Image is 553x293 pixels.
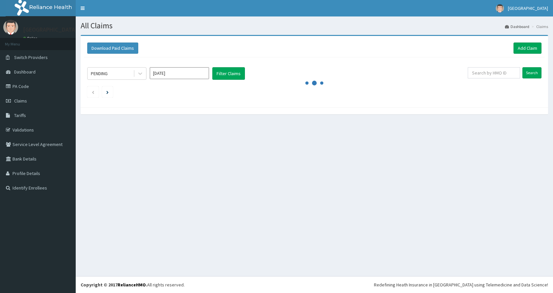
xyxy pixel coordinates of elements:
a: Dashboard [505,24,529,29]
div: Redefining Heath Insurance in [GEOGRAPHIC_DATA] using Telemedicine and Data Science! [374,281,548,288]
button: Filter Claims [212,67,245,80]
footer: All rights reserved. [76,276,553,293]
span: Claims [14,98,27,104]
a: Online [23,36,39,41]
svg: audio-loading [304,73,324,93]
span: Switch Providers [14,54,48,60]
a: Previous page [92,89,94,95]
span: Tariffs [14,112,26,118]
input: Search [522,67,541,78]
h1: All Claims [81,21,548,30]
img: User Image [496,4,504,13]
div: PENDING [91,70,108,77]
strong: Copyright © 2017 . [81,282,147,288]
span: Dashboard [14,69,36,75]
li: Claims [530,24,548,29]
a: Next page [106,89,109,95]
span: [GEOGRAPHIC_DATA] [508,5,548,11]
input: Search by HMO ID [468,67,520,78]
button: Download Paid Claims [87,43,138,54]
input: Select Month and Year [150,67,209,79]
p: [GEOGRAPHIC_DATA] [23,27,77,33]
a: RelianceHMO [118,282,146,288]
img: User Image [3,20,18,35]
a: Add Claim [513,43,541,54]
